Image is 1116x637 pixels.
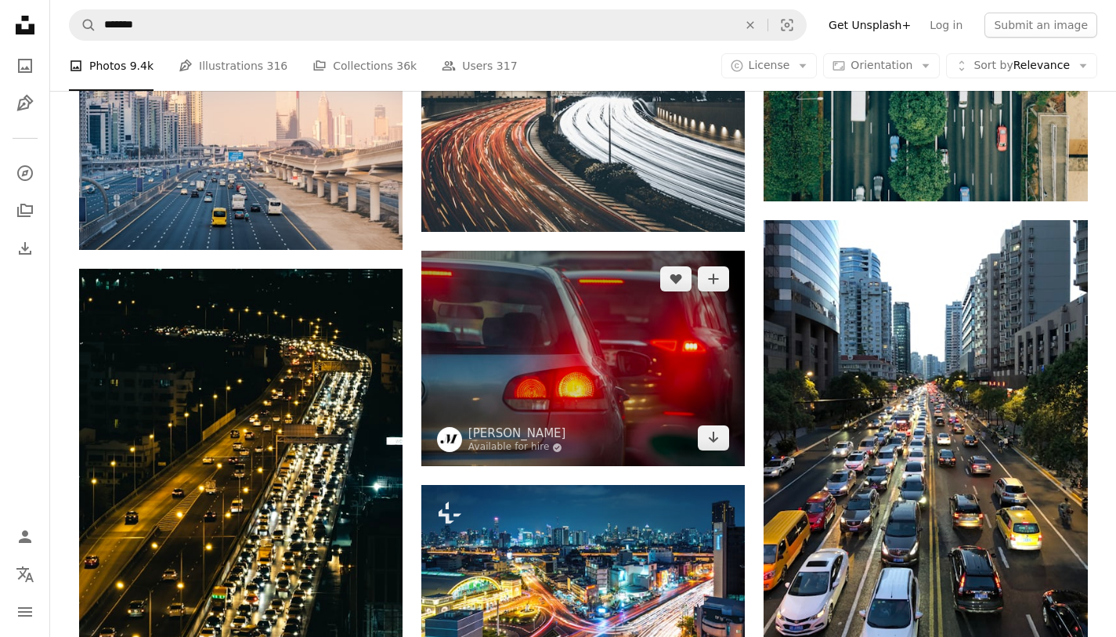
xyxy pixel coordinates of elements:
a: Explore [9,157,41,189]
a: Illustrations 316 [179,41,287,91]
img: Aerial view of the famous Sheikh Zayed Road with car traffic and metro rails and numerous skyscra... [79,34,403,250]
a: Download [698,425,729,451]
a: Aerial view of the famous Sheikh Zayed Road with car traffic and metro rails and numerous skyscra... [79,135,403,149]
a: Home — Unsplash [9,9,41,44]
span: Orientation [851,59,912,71]
button: Language [9,559,41,590]
a: aerial photography of vehicles [79,505,403,519]
span: 36k [396,57,417,74]
span: 317 [497,57,518,74]
span: 316 [267,57,288,74]
img: a group of cars driving down a street next to each other [421,251,745,466]
a: Log in [920,13,972,38]
button: License [721,53,818,78]
a: a group of cars driving down a street next to each other [421,351,745,365]
a: Photos [9,50,41,81]
a: Users 317 [442,41,517,91]
a: [PERSON_NAME] [468,425,566,441]
span: Sort by [973,59,1013,71]
button: Submit an image [984,13,1097,38]
button: Add to Collection [698,266,729,291]
span: License [749,59,790,71]
a: Log in / Sign up [9,521,41,552]
a: Collections [9,195,41,226]
span: Relevance [973,58,1070,74]
button: Menu [9,596,41,628]
a: cars on road during daytime [764,429,1087,443]
button: Orientation [823,53,940,78]
a: Available for hire [468,441,566,454]
button: Like [660,266,692,291]
button: Search Unsplash [70,10,96,40]
form: Find visuals sitewide [69,9,807,41]
a: Illustrations [9,88,41,119]
img: Go to Musa Haef's profile [437,427,462,452]
a: Collections 36k [312,41,417,91]
button: Visual search [768,10,806,40]
a: Bangkok cityscape and traffic at night in Thailand. [421,585,745,599]
button: Clear [733,10,767,40]
button: Sort byRelevance [946,53,1097,78]
a: Get Unsplash+ [819,13,920,38]
a: Download History [9,233,41,264]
